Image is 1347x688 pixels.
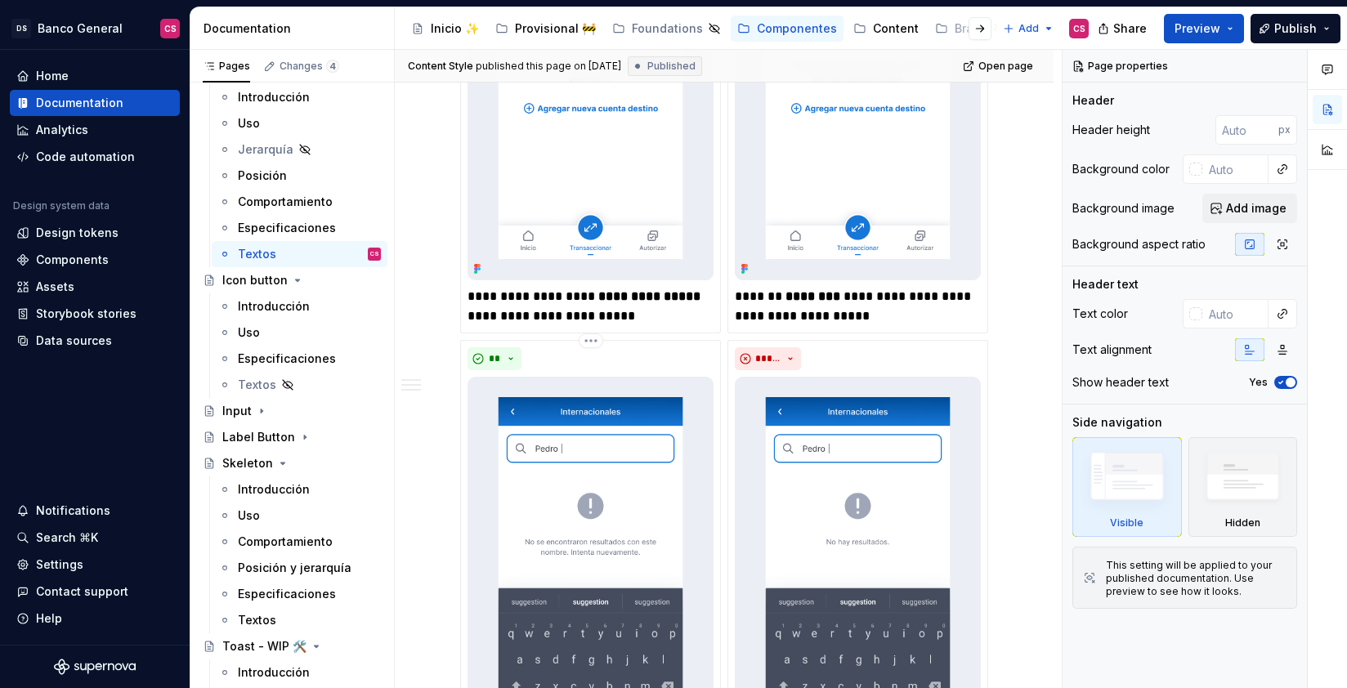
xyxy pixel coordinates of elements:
[212,659,387,686] a: Introducción
[212,503,387,529] a: Uso
[36,333,112,349] div: Data sources
[36,306,136,322] div: Storybook stories
[36,95,123,111] div: Documentation
[1202,154,1269,184] input: Auto
[212,241,387,267] a: TextosCS
[1202,299,1269,328] input: Auto
[38,20,123,37] div: Banco General
[212,372,387,398] a: Textos
[54,659,136,675] svg: Supernova Logo
[1164,14,1244,43] button: Preview
[36,68,69,84] div: Home
[1018,22,1039,35] span: Add
[212,84,387,110] a: Introducción
[1251,14,1340,43] button: Publish
[10,247,180,273] a: Components
[238,507,260,524] div: Uso
[10,90,180,116] a: Documentation
[212,346,387,372] a: Especificaciones
[10,220,180,246] a: Design tokens
[1225,516,1260,529] div: Hidden
[238,534,333,550] div: Comportamiento
[238,141,293,158] div: Jerarquía
[212,110,387,136] a: Uso
[238,298,310,315] div: Introducción
[238,351,336,367] div: Especificaciones
[405,16,486,42] a: Inicio ✨
[978,60,1033,73] span: Open page
[1110,516,1143,529] div: Visible
[36,556,83,573] div: Settings
[238,89,310,105] div: Introducción
[36,583,128,600] div: Contact support
[36,252,109,268] div: Components
[1249,376,1268,389] label: Yes
[1202,194,1297,223] button: Add image
[1072,342,1152,358] div: Text alignment
[647,60,696,73] span: Published
[10,301,180,327] a: Storybook stories
[222,403,252,419] div: Input
[1226,200,1287,217] span: Add image
[196,398,387,424] a: Input
[238,377,276,393] div: Textos
[164,22,177,35] div: CS
[238,664,310,681] div: Introducción
[196,633,387,659] a: Toast - WIP 🛠️
[238,220,336,236] div: Especificaciones
[222,272,288,288] div: Icon button
[1113,20,1147,37] span: Share
[196,424,387,450] a: Label Button
[1175,20,1220,37] span: Preview
[36,279,74,295] div: Assets
[1072,276,1139,293] div: Header text
[10,274,180,300] a: Assets
[929,16,1013,42] a: Brand
[3,11,186,46] button: DSBanco GeneralCS
[238,168,287,184] div: Posición
[238,586,336,602] div: Especificaciones
[238,246,276,262] div: Textos
[238,612,276,628] div: Textos
[1215,115,1278,145] input: Auto
[238,324,260,341] div: Uso
[847,16,925,42] a: Content
[1072,200,1175,217] div: Background image
[476,60,621,73] div: published this page on [DATE]
[757,20,837,37] div: Componentes
[10,498,180,524] button: Notifications
[36,503,110,519] div: Notifications
[238,560,351,576] div: Posición y jerarquía
[1072,161,1170,177] div: Background color
[222,638,307,654] div: Toast - WIP 🛠️
[222,429,295,445] div: Label Button
[36,610,62,627] div: Help
[10,579,180,605] button: Contact support
[998,17,1059,40] button: Add
[196,450,387,476] a: Skeleton
[212,189,387,215] a: Comportamiento
[212,555,387,581] a: Posición y jerarquía
[36,529,98,546] div: Search ⌘K
[10,552,180,578] a: Settings
[1072,92,1114,109] div: Header
[1188,437,1298,537] div: Hidden
[212,581,387,607] a: Especificaciones
[1274,20,1317,37] span: Publish
[10,144,180,170] a: Code automation
[489,16,602,42] a: Provisional 🚧
[238,115,260,132] div: Uso
[606,16,727,42] a: Foundations
[36,122,88,138] div: Analytics
[1072,374,1169,391] div: Show header text
[370,246,379,262] div: CS
[212,136,387,163] a: Jerarquía
[212,476,387,503] a: Introducción
[238,481,310,498] div: Introducción
[212,163,387,189] a: Posición
[1106,559,1287,598] div: This setting will be applied to your published documentation. Use preview to see how it looks.
[196,267,387,293] a: Icon button
[1072,236,1206,252] div: Background aspect ratio
[405,12,995,45] div: Page tree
